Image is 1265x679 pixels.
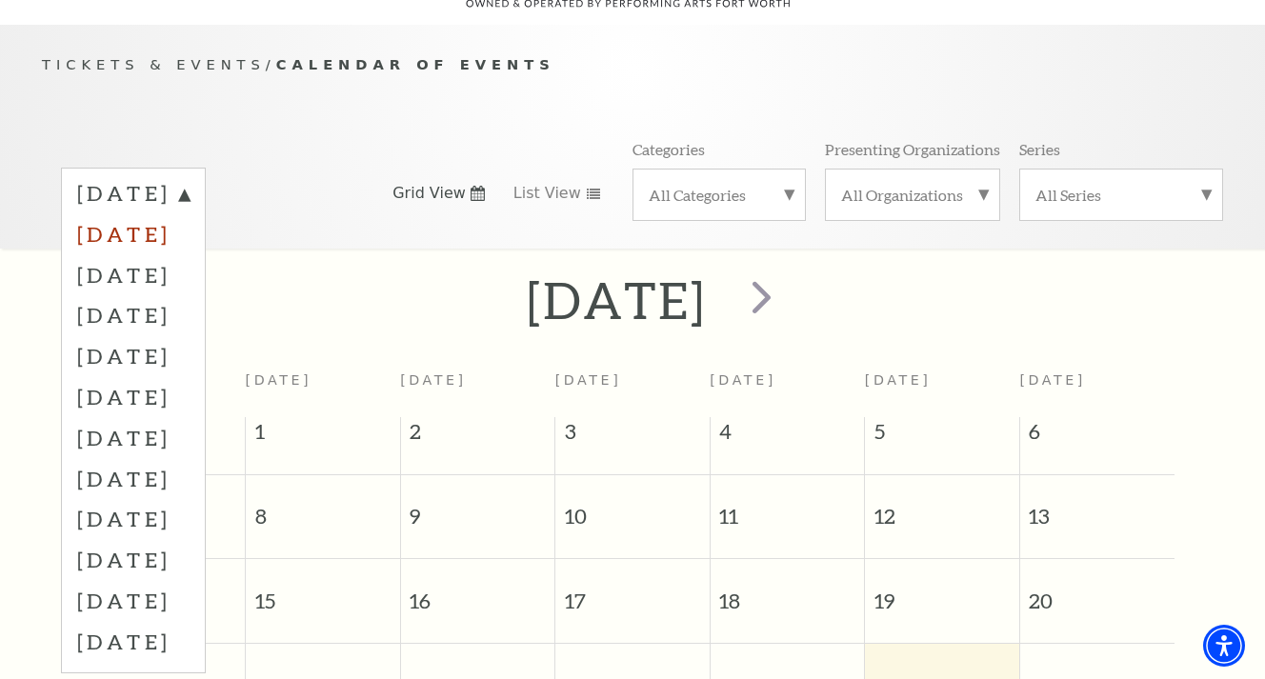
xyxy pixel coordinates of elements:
[841,185,984,205] label: All Organizations
[400,372,467,388] span: [DATE]
[1020,417,1175,455] span: 6
[77,179,190,213] label: [DATE]
[527,270,707,330] h2: [DATE]
[77,254,190,295] label: [DATE]
[246,559,400,625] span: 15
[77,335,190,376] label: [DATE]
[77,294,190,335] label: [DATE]
[77,376,190,417] label: [DATE]
[555,417,710,455] span: 3
[77,417,190,458] label: [DATE]
[725,267,794,334] button: next
[555,372,622,388] span: [DATE]
[711,417,865,455] span: 4
[401,559,555,625] span: 16
[1019,139,1060,159] p: Series
[513,183,581,204] span: List View
[246,417,400,455] span: 1
[632,139,705,159] p: Categories
[401,475,555,541] span: 9
[77,213,190,254] label: [DATE]
[77,458,190,499] label: [DATE]
[555,475,710,541] span: 10
[825,139,1000,159] p: Presenting Organizations
[77,580,190,621] label: [DATE]
[865,559,1019,625] span: 19
[1035,185,1207,205] label: All Series
[392,183,466,204] span: Grid View
[42,56,266,72] span: Tickets & Events
[711,559,865,625] span: 18
[710,372,776,388] span: [DATE]
[77,621,190,662] label: [DATE]
[401,417,555,455] span: 2
[1019,372,1086,388] span: [DATE]
[711,475,865,541] span: 11
[276,56,555,72] span: Calendar of Events
[246,372,312,388] span: [DATE]
[1020,475,1175,541] span: 13
[77,498,190,539] label: [DATE]
[246,475,400,541] span: 8
[77,539,190,580] label: [DATE]
[865,372,932,388] span: [DATE]
[555,559,710,625] span: 17
[1203,625,1245,667] div: Accessibility Menu
[42,53,1223,77] p: /
[865,475,1019,541] span: 12
[649,185,790,205] label: All Categories
[865,417,1019,455] span: 5
[1020,559,1175,625] span: 20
